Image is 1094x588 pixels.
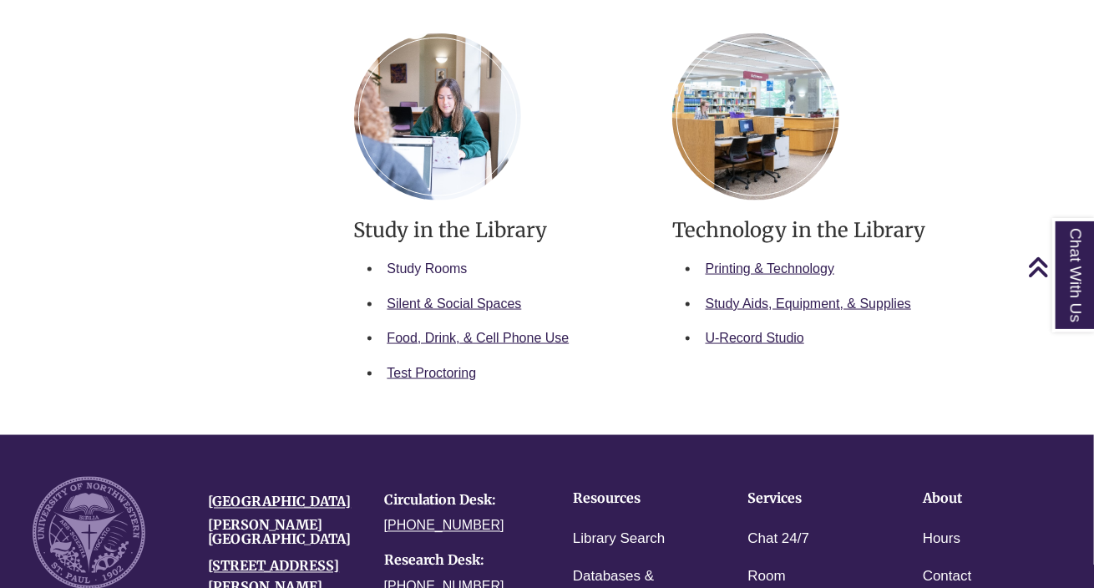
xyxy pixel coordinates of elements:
h4: Circulation Desk: [384,494,534,509]
h4: Research Desk: [384,554,534,569]
a: Study Aids, Equipment, & Supplies [706,297,911,311]
a: Printing & Technology [706,261,834,276]
a: U-Record Studio [706,331,804,345]
a: Food, Drink, & Cell Phone Use [387,331,570,345]
h4: Services [747,492,871,507]
a: [GEOGRAPHIC_DATA] [208,494,351,510]
a: Test Proctoring [387,366,477,380]
a: Hours [923,528,960,552]
a: Study Rooms [387,261,468,276]
a: Back to Top [1027,256,1090,278]
h4: About [923,492,1046,507]
h3: Technology in the Library [672,217,965,243]
h3: Study in the Library [354,217,647,243]
a: Silent & Social Spaces [387,297,522,311]
a: Library Search [573,528,666,552]
h4: Resources [573,492,696,507]
a: [PHONE_NUMBER] [384,519,504,533]
a: Chat 24/7 [747,528,809,552]
h4: [PERSON_NAME][GEOGRAPHIC_DATA] [208,519,358,548]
